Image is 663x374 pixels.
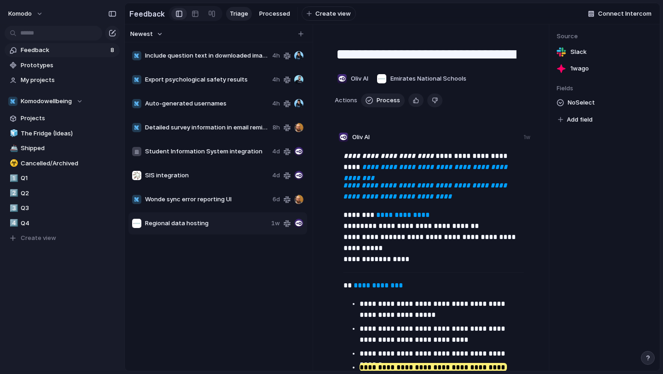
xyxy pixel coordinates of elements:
a: Triage [226,7,252,21]
span: Add field [567,115,593,124]
span: Komodo [8,9,32,18]
span: Cancelled/Archived [21,159,116,168]
div: 3️⃣ [10,203,16,214]
a: My projects [5,73,120,87]
span: Feedback [21,46,108,55]
span: Emirates National Schools [390,74,466,83]
div: 1️⃣ [10,173,16,184]
span: Student Information System integration [145,147,268,156]
button: Komodo [4,6,48,21]
span: Create view [21,234,56,243]
a: 2️⃣Q2 [5,187,120,200]
span: The Fridge (Ideas) [21,129,116,138]
span: 4d [272,171,280,180]
span: 1w ago [570,64,589,73]
span: 4h [272,75,280,84]
span: Triage [230,9,248,18]
button: 🚢 [8,144,17,153]
button: Add field [557,114,594,126]
span: Processed [259,9,290,18]
button: 3️⃣ [8,204,17,213]
span: Oliv AI [351,74,368,83]
span: Create view [315,9,351,18]
button: Oliv AI [335,71,371,86]
span: Regional data hosting [145,219,268,228]
button: Komodowellbeing [5,94,120,108]
span: Wonde sync error reporting UI [145,195,269,204]
button: 1️⃣ [8,174,17,183]
a: 🚢Shipped [5,141,120,155]
span: Oliv AI [352,133,370,142]
span: 4h [272,99,280,108]
span: Q1 [21,174,116,183]
button: 🧊 [8,129,17,138]
div: 🧊 [10,128,16,139]
a: 3️⃣Q3 [5,201,120,215]
button: ☣️ [8,159,17,168]
span: Prototypes [21,61,116,70]
span: 8 [110,46,116,55]
button: Emirates National Schools [374,71,469,86]
span: Detailed survey information in email reminders [145,123,269,132]
div: 4️⃣ [10,218,16,228]
a: 1️⃣Q1 [5,171,120,185]
span: My projects [21,76,116,85]
span: Q2 [21,189,116,198]
span: Komodowellbeing [21,97,72,106]
button: Newest [129,28,164,40]
span: Shipped [21,144,116,153]
div: 🚢 [10,143,16,154]
button: 4️⃣ [8,219,17,228]
span: Auto-generated usernames [145,99,268,108]
span: Include question text in downloaded images [145,51,268,60]
a: ☣️Cancelled/Archived [5,157,120,170]
a: 4️⃣Q4 [5,216,120,230]
a: Feedback8 [5,43,120,57]
span: 4h [272,51,280,60]
span: SIS integration [145,171,268,180]
div: ☣️ [10,158,16,169]
span: 8h [273,123,280,132]
span: Projects [21,114,116,123]
a: Processed [256,7,294,21]
a: 🧊The Fridge (Ideas) [5,127,120,140]
a: Prototypes [5,58,120,72]
div: 2️⃣ [10,188,16,199]
span: 1w [271,219,280,228]
div: 1w [523,133,530,141]
span: Source [557,32,652,41]
span: Process [377,96,400,105]
button: Create view [5,231,120,245]
span: Newest [130,29,153,39]
span: Slack [570,47,587,57]
span: 6d [273,195,280,204]
button: Connect Intercom [584,7,655,21]
span: Q4 [21,219,116,228]
span: Connect Intercom [598,9,651,18]
span: Q3 [21,204,116,213]
span: Export psychological safety results [145,75,268,84]
button: Create view [302,6,356,21]
span: Actions [335,96,357,105]
button: 2️⃣ [8,189,17,198]
a: Projects [5,111,120,125]
button: Delete [427,93,442,107]
span: Fields [557,84,652,93]
button: Process [361,93,405,107]
span: No Select [568,97,595,108]
span: 4d [272,147,280,156]
h2: Feedback [129,8,165,19]
a: Slack [557,46,652,58]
